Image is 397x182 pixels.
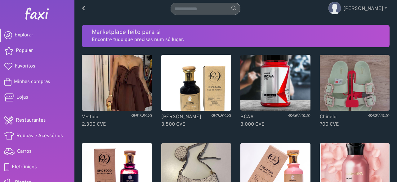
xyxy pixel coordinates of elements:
[16,132,63,140] span: Roupas e Acessórios
[161,113,231,121] p: [PERSON_NAME]
[16,117,46,124] span: Restaurantes
[82,55,152,128] a: Vestido Vestido9110 2.300 CVE
[320,113,390,121] p: Chinelo
[240,121,310,128] p: 3.000 CVE
[368,113,390,119] span: 83 1 0
[12,163,37,171] span: Eletrônicos
[14,78,50,86] span: Minhas compras
[323,2,392,15] a: [PERSON_NAME]
[15,31,33,39] span: Explorar
[82,113,152,121] p: Vestido
[161,55,231,111] img: RICHMAN
[92,36,380,44] p: Encontre tudo que precisas num só lugar.
[82,55,152,111] img: Vestido
[212,113,231,119] span: 7 0 0
[320,121,390,128] p: 700 CVE
[343,6,383,12] span: [PERSON_NAME]
[161,121,231,128] p: 3.500 CVE
[240,55,310,111] img: BCAA
[17,148,32,155] span: Carros
[320,55,390,111] img: Chinelo
[288,113,310,119] span: 36 0 0
[16,94,28,101] span: Lojas
[161,55,231,128] a: RICHMAN [PERSON_NAME]700 3.500 CVE
[240,55,310,128] a: BCAA BCAA3600 3.000 CVE
[240,113,310,121] p: BCAA
[16,47,33,54] span: Popular
[132,113,152,119] span: 91 1 0
[320,55,390,128] a: Chinelo Chinelo8310 700 CVE
[82,121,152,128] p: 2.300 CVE
[15,63,35,70] span: Favoritos
[92,29,380,36] h5: Marketplace feito para si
